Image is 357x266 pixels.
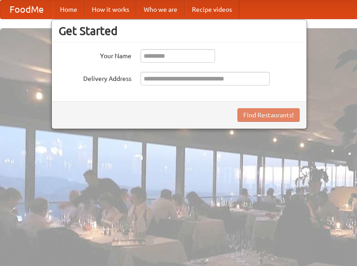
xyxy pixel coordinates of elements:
[53,0,85,19] a: Home
[59,49,131,60] label: Your Name
[85,0,136,19] a: How it works
[136,0,185,19] a: Who we are
[0,0,53,19] a: FoodMe
[237,108,300,122] button: Find Restaurants!
[59,72,131,83] label: Delivery Address
[59,24,300,38] h3: Get Started
[185,0,239,19] a: Recipe videos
